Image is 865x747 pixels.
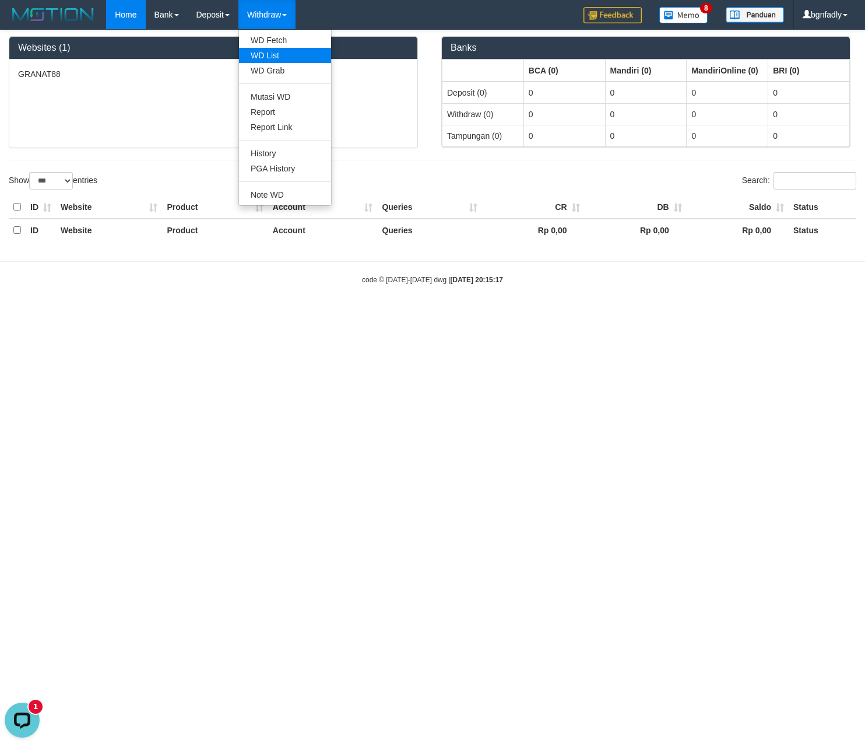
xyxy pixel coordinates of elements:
[523,125,605,146] td: 0
[268,219,378,241] th: Account
[482,219,584,241] th: Rp 0,00
[605,59,687,82] th: Group: activate to sort column ascending
[687,219,789,241] th: Rp 0,00
[605,125,687,146] td: 0
[239,120,331,135] a: Report Link
[451,276,503,284] strong: [DATE] 20:15:17
[585,219,687,241] th: Rp 0,00
[687,103,768,125] td: 0
[768,59,850,82] th: Group: activate to sort column ascending
[239,48,331,63] a: WD List
[442,82,524,104] td: Deposit (0)
[268,196,378,219] th: Account
[768,125,850,146] td: 0
[5,5,40,40] button: Open LiveChat chat widget
[442,59,524,82] th: Group: activate to sort column ascending
[162,219,268,241] th: Product
[239,63,331,78] a: WD Grab
[687,59,768,82] th: Group: activate to sort column ascending
[9,172,97,190] label: Show entries
[362,276,503,284] small: code © [DATE]-[DATE] dwg |
[239,161,331,176] a: PGA History
[18,43,409,53] h3: Websites (1)
[482,196,584,219] th: CR
[377,196,482,219] th: Queries
[700,3,712,13] span: 8
[773,172,856,190] input: Search:
[726,7,784,23] img: panduan.png
[583,7,642,23] img: Feedback.jpg
[162,196,268,219] th: Product
[9,6,97,23] img: MOTION_logo.png
[742,172,856,190] label: Search:
[56,196,162,219] th: Website
[29,2,43,16] div: New messages notification
[239,104,331,120] a: Report
[585,196,687,219] th: DB
[523,103,605,125] td: 0
[687,82,768,104] td: 0
[605,103,687,125] td: 0
[659,7,708,23] img: Button%20Memo.svg
[29,172,73,190] select: Showentries
[768,103,850,125] td: 0
[26,196,56,219] th: ID
[56,219,162,241] th: Website
[239,33,331,48] a: WD Fetch
[523,82,605,104] td: 0
[523,59,605,82] th: Group: activate to sort column ascending
[789,219,856,241] th: Status
[451,43,841,53] h3: Banks
[687,196,789,219] th: Saldo
[605,82,687,104] td: 0
[768,82,850,104] td: 0
[239,187,331,202] a: Note WD
[442,103,524,125] td: Withdraw (0)
[442,125,524,146] td: Tampungan (0)
[789,196,856,219] th: Status
[377,219,482,241] th: Queries
[239,89,331,104] a: Mutasi WD
[18,68,409,80] p: GRANAT88
[687,125,768,146] td: 0
[26,219,56,241] th: ID
[239,146,331,161] a: History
